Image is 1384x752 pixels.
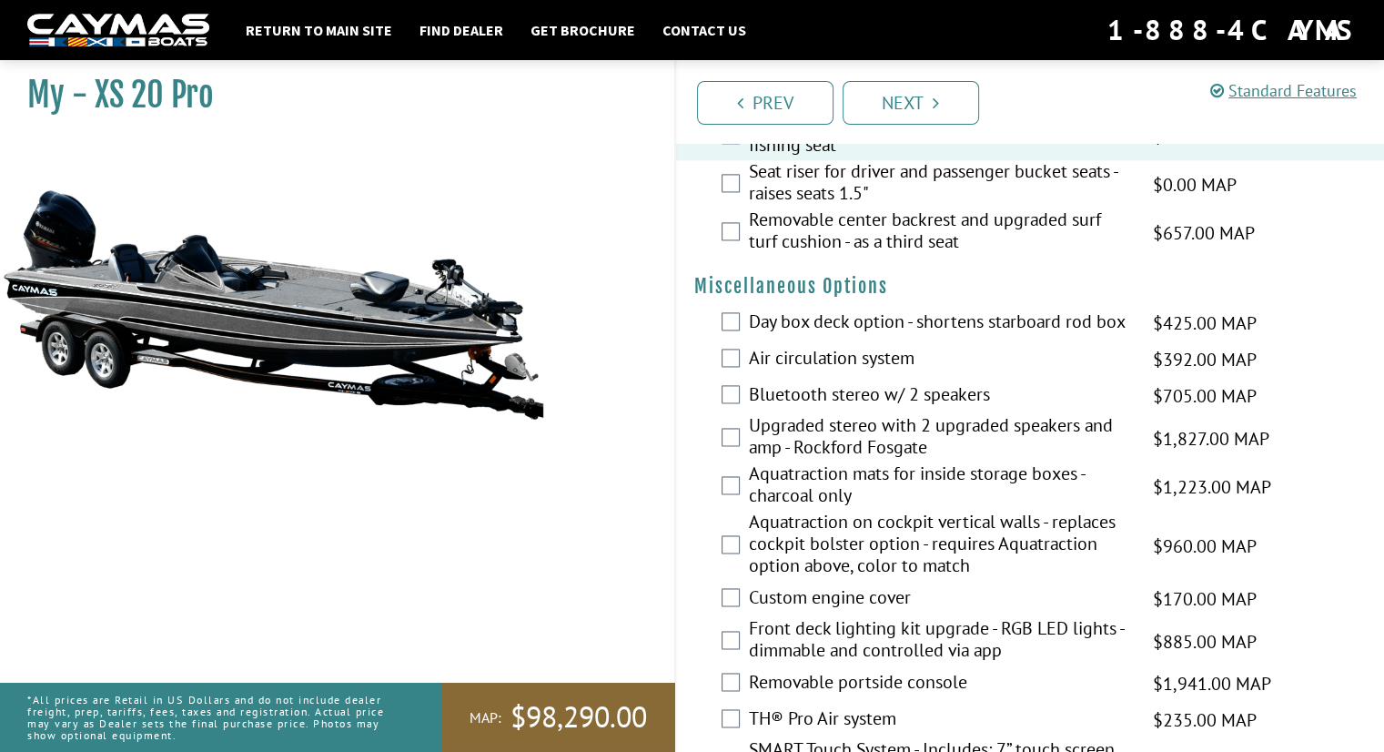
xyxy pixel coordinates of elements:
[749,617,1130,666] label: Front deck lighting kit upgrade - RGB LED lights - dimmable and controlled via app
[470,708,501,727] span: MAP:
[1153,473,1271,501] span: $1,223.00 MAP
[27,14,209,47] img: white-logo-c9c8dbefe5ff5ceceb0f0178aa75bf4bb51f6bca0971e226c86eb53dfe498488.png
[694,275,1367,298] h4: Miscellaneous Options
[749,462,1130,511] label: Aquatraction mats for inside storage boxes - charcoal only
[510,698,647,737] span: $98,290.00
[1153,346,1257,373] span: $392.00 MAP
[749,414,1130,462] label: Upgraded stereo with 2 upgraded speakers and amp - Rockford Fosgate
[749,511,1130,581] label: Aquatraction on cockpit vertical walls - replaces cockpit bolster option - requires Aquatraction ...
[1153,533,1257,560] span: $960.00 MAP
[653,18,755,42] a: Contact Us
[27,75,629,116] h1: My - XS 20 Pro
[697,81,833,125] a: Prev
[410,18,512,42] a: Find Dealer
[749,160,1130,208] label: Seat riser for driver and passenger bucket seats - raises seats 1.5"
[749,707,1130,734] label: TH® Pro Air system
[27,685,401,751] p: *All prices are Retail in US Dollars and do not include dealer freight, prep, tariffs, fees, taxe...
[1153,670,1271,697] span: $1,941.00 MAP
[1153,171,1237,198] span: $0.00 MAP
[1210,80,1357,101] a: Standard Features
[749,347,1130,373] label: Air circulation system
[1153,585,1257,613] span: $170.00 MAP
[442,683,674,752] a: MAP:$98,290.00
[1153,628,1257,655] span: $885.00 MAP
[521,18,644,42] a: Get Brochure
[1153,425,1269,452] span: $1,827.00 MAP
[749,310,1130,337] label: Day box deck option - shortens starboard rod box
[749,586,1130,613] label: Custom engine cover
[1153,310,1257,337] span: $425.00 MAP
[749,208,1130,257] label: Removable center backrest and upgraded surf turf cushion - as a third seat
[237,18,401,42] a: Return to main site
[1153,382,1257,410] span: $705.00 MAP
[1153,219,1255,247] span: $657.00 MAP
[749,383,1130,410] label: Bluetooth stereo w/ 2 speakers
[1107,10,1357,50] div: 1-888-4CAYMAS
[1153,706,1257,734] span: $235.00 MAP
[749,671,1130,697] label: Removable portside console
[843,81,979,125] a: Next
